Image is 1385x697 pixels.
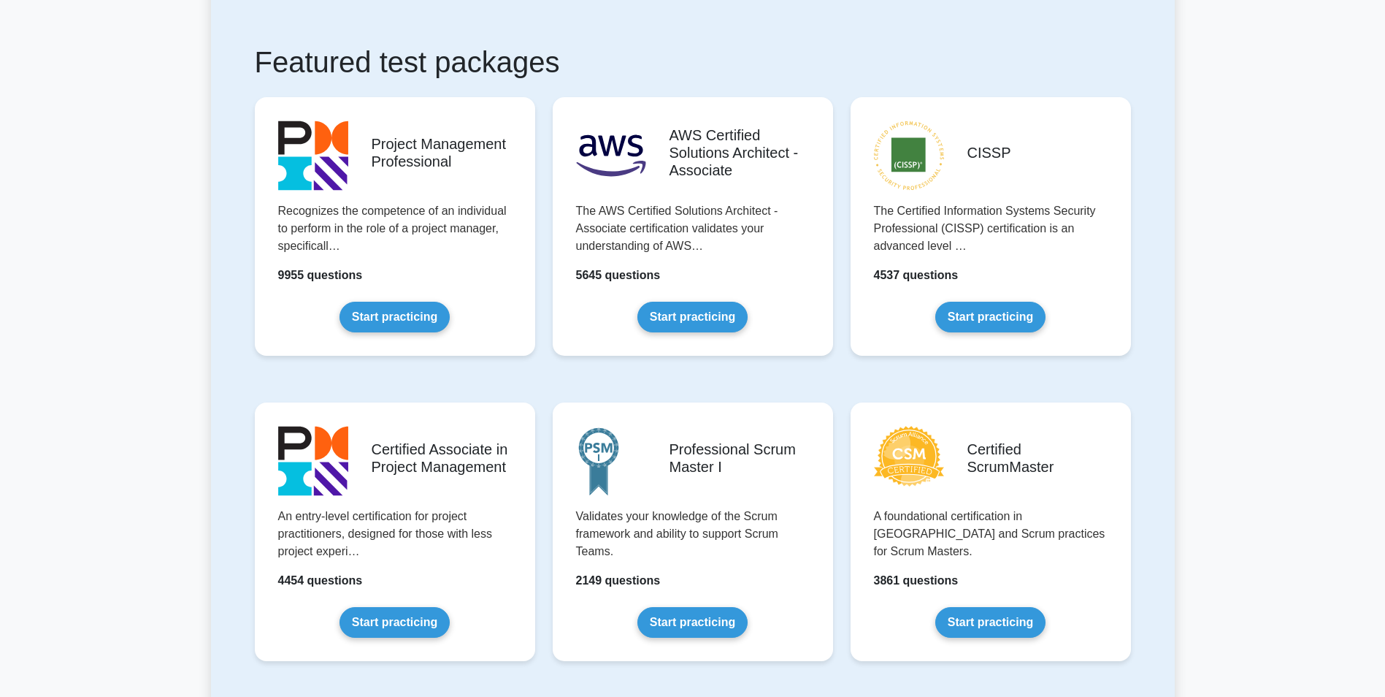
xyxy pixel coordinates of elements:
a: Start practicing [339,607,450,638]
a: Start practicing [935,302,1046,332]
a: Start practicing [935,607,1046,638]
a: Start practicing [637,302,748,332]
h1: Featured test packages [255,45,1131,80]
a: Start practicing [637,607,748,638]
a: Start practicing [339,302,450,332]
